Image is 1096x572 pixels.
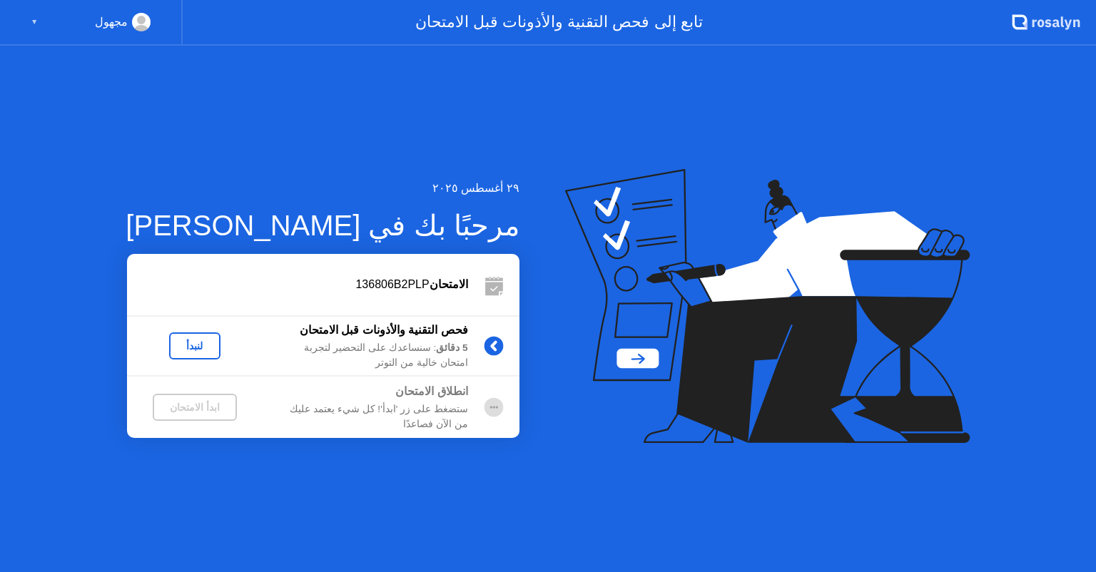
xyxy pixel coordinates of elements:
[127,276,468,293] div: 136806B2PLP
[169,332,220,359] button: لنبدأ
[175,340,215,352] div: لنبدأ
[126,180,519,197] div: ٢٩ أغسطس ٢٠٢٥
[300,324,468,336] b: فحص التقنية والأذونات قبل الامتحان
[263,402,468,431] div: ستضغط على زر 'ابدأ'! كل شيء يعتمد عليك من الآن فصاعدًا
[95,13,128,31] div: مجهول
[126,204,519,247] div: مرحبًا بك في [PERSON_NAME]
[395,385,467,397] b: انطلاق الامتحان
[436,342,467,353] b: 5 دقائق
[158,402,231,413] div: ابدأ الامتحان
[430,278,468,290] b: الامتحان
[31,13,38,31] div: ▼
[153,394,237,421] button: ابدأ الامتحان
[263,341,468,370] div: : سنساعدك على التحضير لتجربة امتحان خالية من التوتر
